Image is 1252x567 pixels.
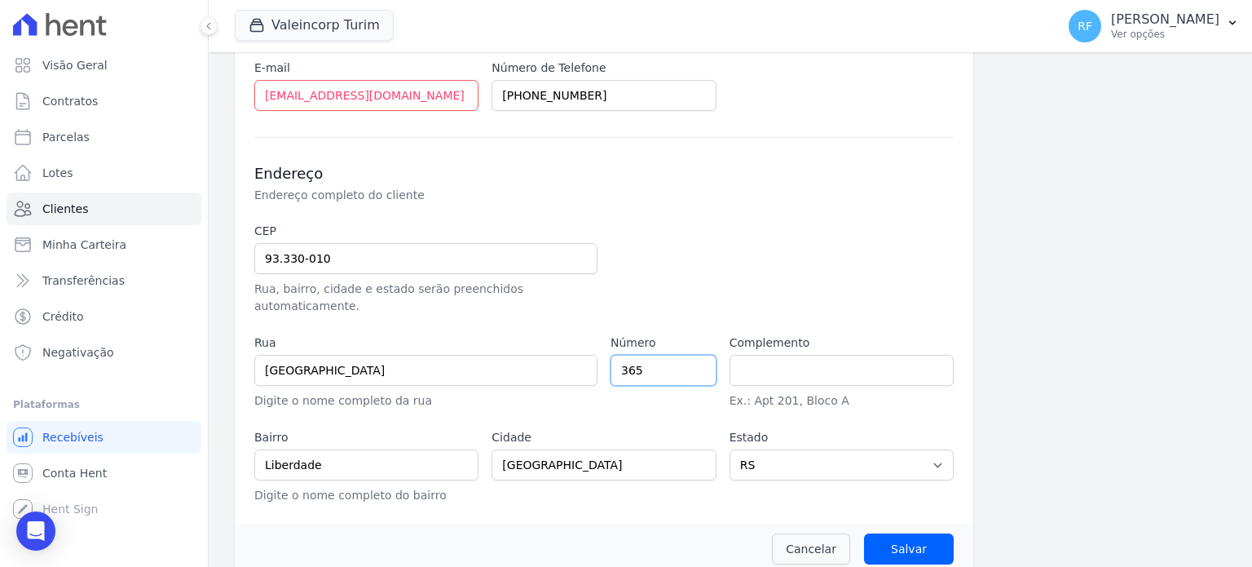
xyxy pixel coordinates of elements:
[254,487,478,504] p: Digite o nome completo do bairro
[42,465,107,481] span: Conta Hent
[730,392,954,410] p: Ex.: Apt 201, Bloco A
[7,193,201,225] a: Clientes
[254,243,597,274] input: 00.000-000
[492,60,716,77] label: Número de Telefone
[42,429,104,445] span: Recebíveis
[772,534,850,565] a: Cancelar
[42,237,126,253] span: Minha Carteira
[492,429,716,446] label: Cidade
[254,429,478,446] label: Bairro
[42,57,108,73] span: Visão Geral
[42,165,73,181] span: Lotes
[1078,20,1092,32] span: RF
[7,300,201,333] a: Crédito
[42,201,88,217] span: Clientes
[235,10,394,41] button: Valeincorp Turim
[7,421,201,454] a: Recebíveis
[254,392,597,410] p: Digite o nome completo da rua
[254,187,802,203] p: Endereço completo do cliente
[254,334,597,352] label: Rua
[254,281,597,315] p: Rua, bairro, cidade e estado serão preenchidos automaticamente.
[254,164,954,184] h3: Endereço
[611,334,716,352] label: Número
[42,93,98,109] span: Contratos
[42,308,84,325] span: Crédito
[42,344,114,361] span: Negativação
[7,457,201,489] a: Conta Hent
[7,228,201,261] a: Minha Carteira
[13,395,195,414] div: Plataformas
[7,121,201,153] a: Parcelas
[7,157,201,189] a: Lotes
[7,85,201,117] a: Contratos
[16,512,55,551] div: Open Intercom Messenger
[1056,3,1252,49] button: RF [PERSON_NAME] Ver opções
[254,60,478,77] label: E-mail
[1111,11,1219,28] p: [PERSON_NAME]
[864,534,954,565] input: Salvar
[42,272,125,289] span: Transferências
[730,334,954,352] label: Complemento
[7,264,201,297] a: Transferências
[254,223,597,240] label: CEP
[7,49,201,82] a: Visão Geral
[42,129,90,145] span: Parcelas
[730,429,954,446] label: Estado
[7,336,201,369] a: Negativação
[1111,28,1219,41] p: Ver opções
